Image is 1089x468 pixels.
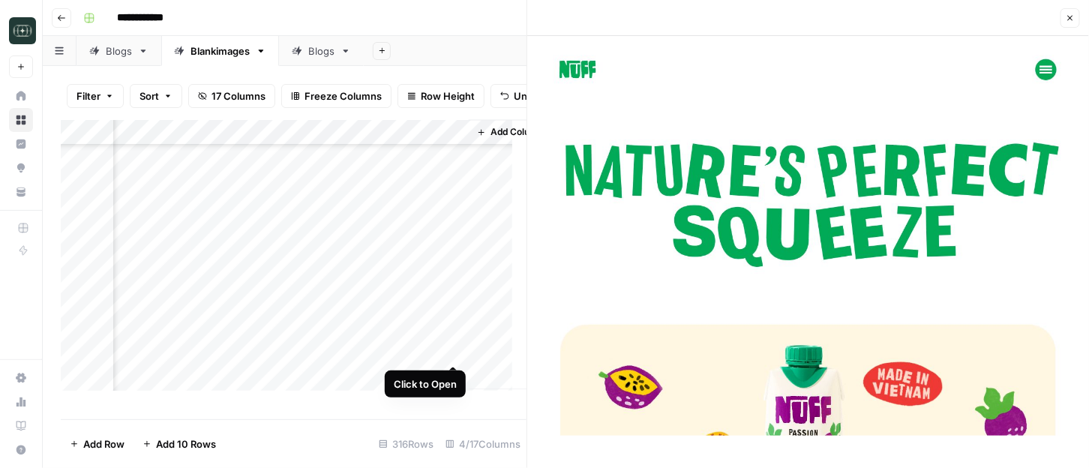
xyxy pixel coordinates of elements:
a: Insights [9,132,33,156]
div: Blogs [308,43,334,58]
span: Freeze Columns [304,88,382,103]
div: Blankimages [190,43,250,58]
a: Learning Hub [9,414,33,438]
button: Workspace: Catalyst [9,12,33,49]
button: Freeze Columns [281,84,391,108]
div: Click to Open [394,376,457,391]
span: Filter [76,88,100,103]
a: Your Data [9,180,33,204]
a: Blogs [279,36,364,66]
button: 17 Columns [188,84,275,108]
span: Add Column [490,126,543,139]
button: Row Height [397,84,484,108]
a: Blankimages [161,36,279,66]
a: Opportunities [9,156,33,180]
span: Add Row [83,436,124,451]
img: Row/Cell [539,48,1077,436]
button: Undo [490,84,549,108]
a: Browse [9,108,33,132]
a: Blogs [76,36,161,66]
a: Home [9,84,33,108]
span: 17 Columns [211,88,265,103]
button: Add Column [471,123,549,142]
button: Add Row [61,432,133,456]
div: 4/17 Columns [439,432,526,456]
img: Catalyst Logo [9,17,36,44]
div: Blogs [106,43,132,58]
button: Sort [130,84,182,108]
button: Add 10 Rows [133,432,225,456]
span: Sort [139,88,159,103]
a: Usage [9,390,33,414]
button: Filter [67,84,124,108]
a: Settings [9,366,33,390]
button: Help + Support [9,438,33,462]
span: Row Height [421,88,475,103]
div: 316 Rows [373,432,439,456]
span: Undo [514,88,539,103]
span: Add 10 Rows [156,436,216,451]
